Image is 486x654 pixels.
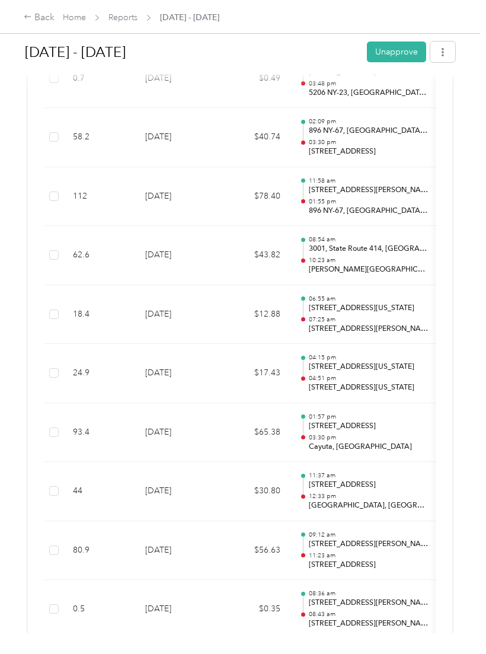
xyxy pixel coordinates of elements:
[309,146,429,157] p: [STREET_ADDRESS]
[309,324,429,334] p: [STREET_ADDRESS][PERSON_NAME][PERSON_NAME][PERSON_NAME][US_STATE]
[309,551,429,560] p: 11:23 am
[309,362,429,372] p: [STREET_ADDRESS][US_STATE]
[309,244,429,254] p: 3001, State Route 414, [GEOGRAPHIC_DATA], [GEOGRAPHIC_DATA], [US_STATE], 13165, [GEOGRAPHIC_DATA]
[309,500,429,511] p: [GEOGRAPHIC_DATA], [GEOGRAPHIC_DATA]
[25,38,359,66] h1: Sep 1 - 30, 2025
[309,88,429,98] p: 5206 NY-23, [GEOGRAPHIC_DATA], [GEOGRAPHIC_DATA]
[63,285,136,344] td: 18.4
[136,462,219,521] td: [DATE]
[309,126,429,136] p: 896 NY-67, [GEOGRAPHIC_DATA], [GEOGRAPHIC_DATA]
[63,462,136,521] td: 44
[108,12,138,23] a: Reports
[24,11,55,25] div: Back
[63,226,136,285] td: 62.6
[63,12,86,23] a: Home
[309,598,429,608] p: [STREET_ADDRESS][PERSON_NAME][PERSON_NAME]
[219,580,290,639] td: $0.35
[309,138,429,146] p: 03:30 pm
[309,610,429,618] p: 08:43 am
[219,285,290,344] td: $12.88
[309,206,429,216] p: 896 NY-67, [GEOGRAPHIC_DATA], [GEOGRAPHIC_DATA]
[63,108,136,167] td: 58.2
[63,580,136,639] td: 0.5
[309,185,429,196] p: [STREET_ADDRESS][PERSON_NAME]
[136,226,219,285] td: [DATE]
[309,235,429,244] p: 08:54 am
[219,462,290,521] td: $30.80
[309,353,429,362] p: 04:15 pm
[420,588,486,654] iframe: Everlance-gr Chat Button Frame
[309,413,429,421] p: 01:57 pm
[219,521,290,580] td: $56.63
[309,531,429,539] p: 09:12 am
[309,382,429,393] p: [STREET_ADDRESS][US_STATE]
[160,11,219,24] span: [DATE] - [DATE]
[136,285,219,344] td: [DATE]
[309,117,429,126] p: 02:09 pm
[309,374,429,382] p: 04:51 pm
[136,344,219,403] td: [DATE]
[136,521,219,580] td: [DATE]
[309,315,429,324] p: 07:25 am
[309,197,429,206] p: 01:55 pm
[309,480,429,490] p: [STREET_ADDRESS]
[309,433,429,442] p: 03:30 pm
[136,403,219,462] td: [DATE]
[136,580,219,639] td: [DATE]
[309,492,429,500] p: 12:33 pm
[309,471,429,480] p: 11:37 am
[309,303,429,314] p: [STREET_ADDRESS][US_STATE]
[63,167,136,226] td: 112
[63,403,136,462] td: 93.4
[309,618,429,629] p: [STREET_ADDRESS][PERSON_NAME][PERSON_NAME]
[309,177,429,185] p: 11:58 am
[63,521,136,580] td: 80.9
[309,295,429,303] p: 06:55 am
[136,108,219,167] td: [DATE]
[219,108,290,167] td: $40.74
[219,167,290,226] td: $78.40
[309,256,429,264] p: 10:23 am
[136,167,219,226] td: [DATE]
[219,344,290,403] td: $17.43
[219,226,290,285] td: $43.82
[219,403,290,462] td: $65.38
[309,589,429,598] p: 08:36 am
[63,344,136,403] td: 24.9
[309,560,429,570] p: [STREET_ADDRESS]
[309,421,429,432] p: [STREET_ADDRESS]
[309,264,429,275] p: [PERSON_NAME][GEOGRAPHIC_DATA], Town of [GEOGRAPHIC_DATA][PERSON_NAME][GEOGRAPHIC_DATA], [US_STAT...
[309,442,429,452] p: Cayuta, [GEOGRAPHIC_DATA]
[309,539,429,550] p: [STREET_ADDRESS][PERSON_NAME][PERSON_NAME]
[367,42,426,62] button: Unapprove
